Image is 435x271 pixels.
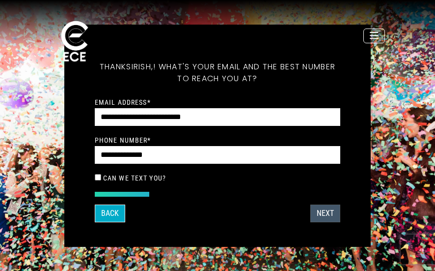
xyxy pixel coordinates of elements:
button: Back [95,205,125,222]
label: Phone Number [95,136,151,145]
button: Toggle navigation [363,29,385,43]
img: ece_new_logo_whitev2-1.png [50,18,99,66]
h5: Thanks ! What's your email and the best number to reach you at? [95,49,340,96]
label: Email Address [95,98,151,107]
label: Can we text you? [103,174,166,182]
button: Next [310,205,340,222]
